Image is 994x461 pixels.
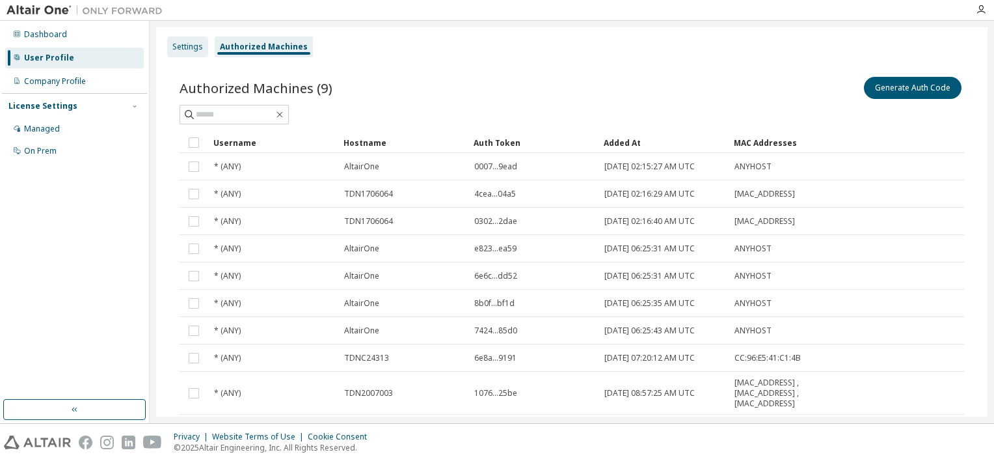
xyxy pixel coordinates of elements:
[344,353,389,363] span: TDNC24313
[100,436,114,449] img: instagram.svg
[143,436,162,449] img: youtube.svg
[474,132,593,153] div: Auth Token
[604,326,695,336] span: [DATE] 06:25:43 AM UTC
[214,326,241,336] span: * (ANY)
[214,271,241,281] span: * (ANY)
[24,146,57,156] div: On Prem
[604,161,695,172] span: [DATE] 02:15:27 AM UTC
[24,124,60,134] div: Managed
[344,189,393,199] span: TDN1706064
[344,271,379,281] span: AltairOne
[344,216,393,227] span: TDN1706064
[214,189,241,199] span: * (ANY)
[174,432,212,442] div: Privacy
[214,244,241,254] span: * (ANY)
[474,161,517,172] span: 0007...9ead
[474,326,517,336] span: 7424...85d0
[213,132,333,153] div: Username
[734,161,772,172] span: ANYHOST
[604,353,695,363] span: [DATE] 07:20:12 AM UTC
[474,388,517,398] span: 1076...25be
[344,388,393,398] span: TDN2007003
[734,189,795,199] span: [MAC_ADDRESS]
[214,353,241,363] span: * (ANY)
[308,432,375,442] div: Cookie Consent
[474,244,517,254] span: e823...ea59
[24,53,74,63] div: User Profile
[174,442,375,453] p: © 2025 Altair Engineering, Inc. All Rights Reserved.
[604,271,695,281] span: [DATE] 06:25:31 AM UTC
[604,216,695,227] span: [DATE] 02:16:40 AM UTC
[24,29,67,40] div: Dashboard
[474,353,517,363] span: 6e8a...9191
[79,436,92,449] img: facebook.svg
[172,42,203,52] div: Settings
[344,298,379,309] span: AltairOne
[343,132,463,153] div: Hostname
[474,189,516,199] span: 4cea...04a5
[214,161,241,172] span: * (ANY)
[734,378,820,409] span: [MAC_ADDRESS] , [MAC_ADDRESS] , [MAC_ADDRESS]
[604,388,695,398] span: [DATE] 08:57:25 AM UTC
[864,77,961,99] button: Generate Auth Code
[344,326,379,336] span: AltairOne
[4,436,71,449] img: altair_logo.svg
[604,132,723,153] div: Added At
[8,101,77,111] div: License Settings
[474,298,515,309] span: 8b0f...bf1d
[604,244,695,254] span: [DATE] 06:25:31 AM UTC
[24,76,86,87] div: Company Profile
[734,353,801,363] span: CC:96:E5:41:C1:4B
[604,298,695,309] span: [DATE] 06:25:35 AM UTC
[122,436,135,449] img: linkedin.svg
[214,298,241,309] span: * (ANY)
[734,132,821,153] div: MAC Addresses
[214,388,241,398] span: * (ANY)
[734,326,772,336] span: ANYHOST
[180,79,332,97] span: Authorized Machines (9)
[212,432,308,442] div: Website Terms of Use
[7,4,169,17] img: Altair One
[474,271,517,281] span: 6e6c...dd52
[734,216,795,227] span: [MAC_ADDRESS]
[734,244,772,254] span: ANYHOST
[474,216,517,227] span: 0302...2dae
[344,161,379,172] span: AltairOne
[344,244,379,254] span: AltairOne
[734,298,772,309] span: ANYHOST
[214,216,241,227] span: * (ANY)
[220,42,308,52] div: Authorized Machines
[734,271,772,281] span: ANYHOST
[604,189,695,199] span: [DATE] 02:16:29 AM UTC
